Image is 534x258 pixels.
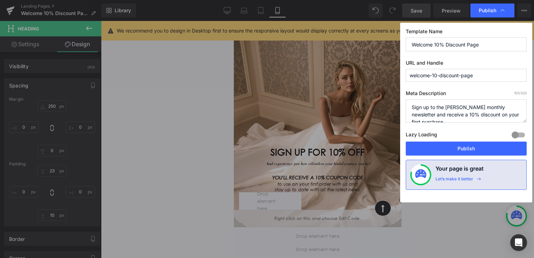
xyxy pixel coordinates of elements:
[514,91,519,95] span: 101
[37,126,131,137] span: SIGN UP FOR 10% OFF
[435,164,484,176] h4: Your page is great
[510,234,527,251] div: Open Intercom Messenger
[406,99,527,123] textarea: Sign up to the [PERSON_NAME] monthly newsletter and receive a 10% discount on your first purchase.
[32,140,136,145] i: And experience just how effortless your bridal journey can be!
[406,142,527,156] button: Publish
[406,60,527,69] label: URL and Handle
[41,166,127,171] i: stay up to date with all the latest news.
[479,7,496,14] span: Publish
[406,28,527,37] label: Template Name
[406,90,527,99] label: Meta Description
[38,154,130,159] i: YOU'LL RECEIVE A 10% COUPON CODE
[435,176,473,185] div: Let’s make it better
[8,5,160,10] span: Book with Stylist
[514,91,527,95] span: /320
[44,160,124,166] i: to use on your first order with us and
[415,169,426,180] img: onboarding-status.svg
[406,130,437,142] label: Lazy Loading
